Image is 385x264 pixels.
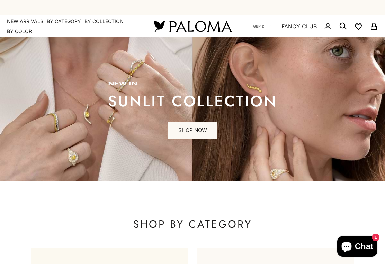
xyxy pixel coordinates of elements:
[7,18,43,25] a: NEW ARRIVALS
[253,23,264,29] span: GBP £
[108,94,277,108] p: sunlit collection
[108,81,277,87] p: new in
[47,18,81,25] summary: By Category
[84,18,124,25] summary: By Collection
[335,236,379,258] inbox-online-store-chat: Shopify online store chat
[168,122,217,139] a: SHOP NOW
[7,18,137,35] nav: Primary navigation
[31,217,354,231] p: SHOP BY CATEGORY
[253,23,271,29] button: GBP £
[253,15,378,37] nav: Secondary navigation
[7,28,32,35] summary: By Color
[281,22,317,31] a: FANCY CLUB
